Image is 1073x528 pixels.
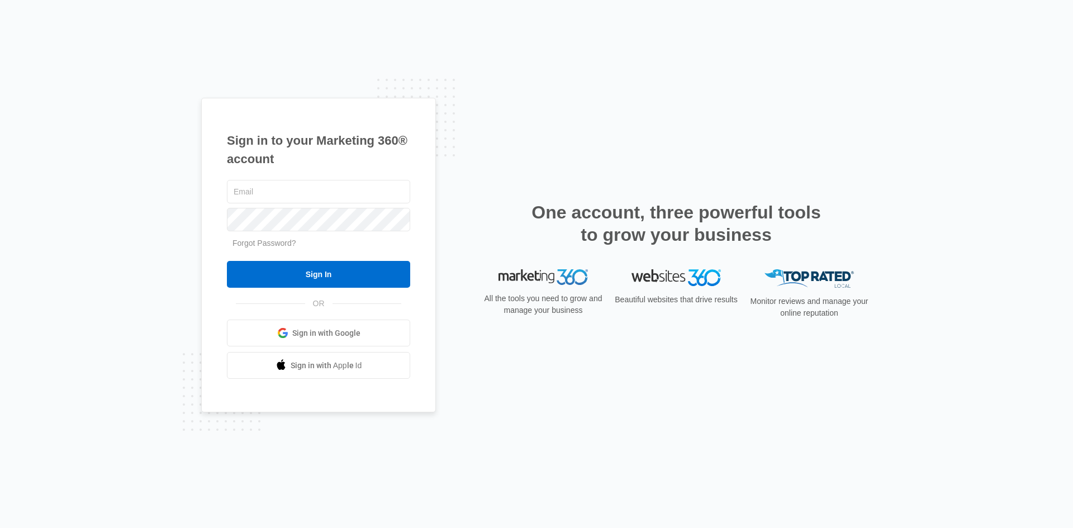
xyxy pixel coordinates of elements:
[227,131,410,168] h1: Sign in to your Marketing 360® account
[481,293,606,316] p: All the tools you need to grow and manage your business
[498,269,588,285] img: Marketing 360
[227,180,410,203] input: Email
[291,360,362,372] span: Sign in with Apple Id
[747,296,872,319] p: Monitor reviews and manage your online reputation
[632,269,721,286] img: Websites 360
[292,327,360,339] span: Sign in with Google
[765,269,854,288] img: Top Rated Local
[305,298,333,310] span: OR
[227,352,410,379] a: Sign in with Apple Id
[227,261,410,288] input: Sign In
[528,201,824,246] h2: One account, three powerful tools to grow your business
[232,239,296,248] a: Forgot Password?
[614,294,739,306] p: Beautiful websites that drive results
[227,320,410,346] a: Sign in with Google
